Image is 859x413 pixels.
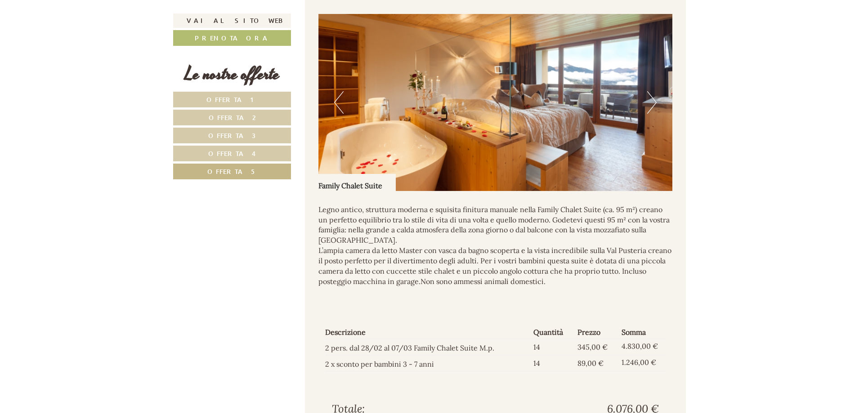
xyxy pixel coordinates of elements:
span: Offerta 5 [207,167,257,176]
div: Family Chalet Suite [318,174,396,191]
p: Legno antico, struttura moderna e squisita finitura manuale nella Family Chalet Suite (ca. 95 m²)... [318,204,673,287]
button: Next [647,91,657,114]
span: 345,00 € [577,342,608,351]
th: Quantità [530,325,573,339]
th: Prezzo [574,325,618,339]
td: 1.246,00 € [618,355,666,372]
td: 4.830,00 € [618,339,666,355]
span: 89,00 € [577,359,604,368]
a: Vai al sito web [173,13,291,28]
button: Previous [334,91,344,114]
td: 14 [530,355,573,372]
td: 14 [530,339,573,355]
th: Descrizione [325,325,530,339]
td: 2 x sconto per bambini 3 - 7 anni [325,355,530,372]
span: Offerta 4 [208,149,256,158]
span: Offerta 2 [209,113,256,122]
td: 2 pers. dal 28/02 al 07/03 Family Chalet Suite M.p. [325,339,530,355]
a: Prenota ora [173,30,291,46]
img: image [318,14,673,191]
span: Offerta 1 [206,95,258,104]
th: Somma [618,325,666,339]
div: Le nostre offerte [173,62,291,87]
span: Offerta 3 [208,131,256,140]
